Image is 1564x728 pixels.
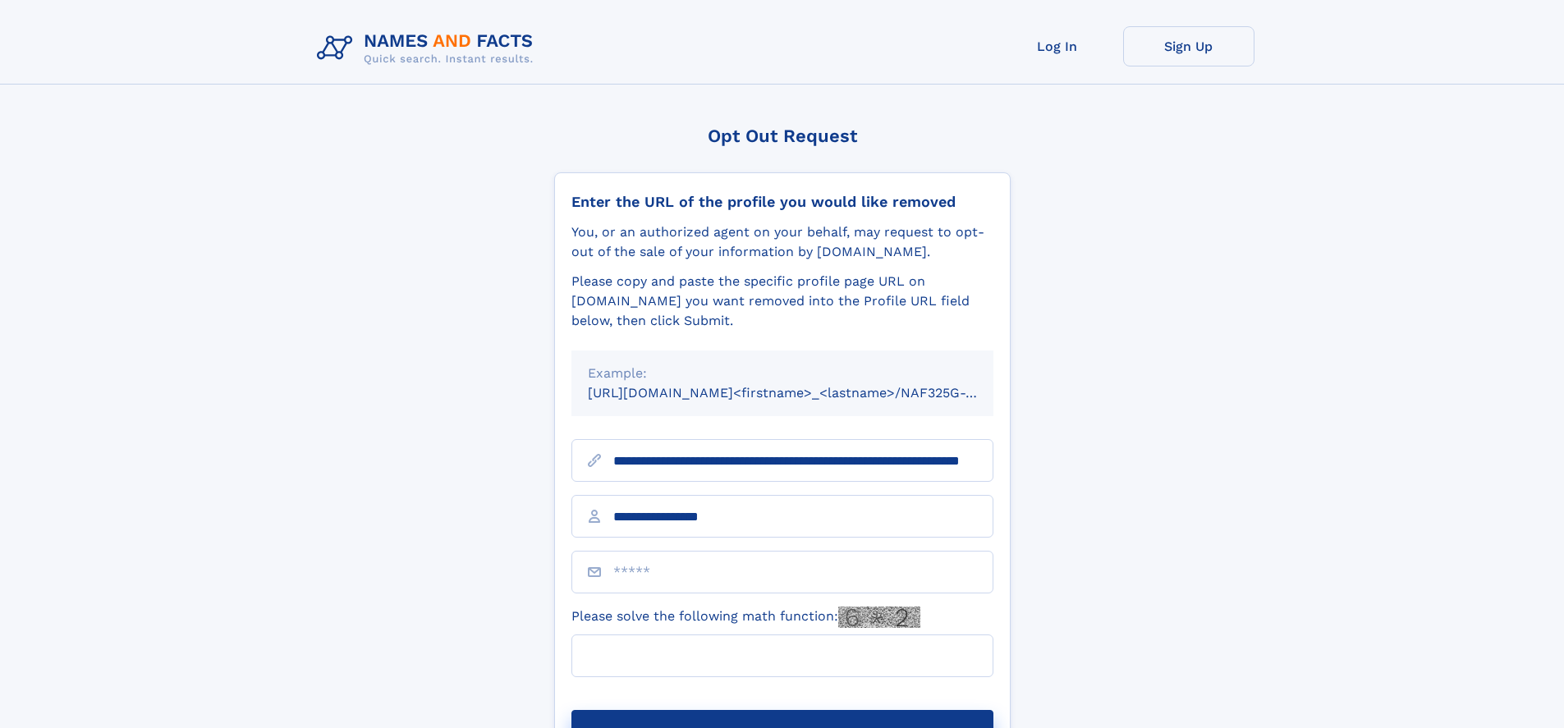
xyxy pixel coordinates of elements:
[571,607,920,628] label: Please solve the following math function:
[310,26,547,71] img: Logo Names and Facts
[588,385,1025,401] small: [URL][DOMAIN_NAME]<firstname>_<lastname>/NAF325G-xxxxxxxx
[554,126,1011,146] div: Opt Out Request
[571,222,993,262] div: You, or an authorized agent on your behalf, may request to opt-out of the sale of your informatio...
[1123,26,1254,66] a: Sign Up
[571,193,993,211] div: Enter the URL of the profile you would like removed
[992,26,1123,66] a: Log In
[571,272,993,331] div: Please copy and paste the specific profile page URL on [DOMAIN_NAME] you want removed into the Pr...
[588,364,977,383] div: Example:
